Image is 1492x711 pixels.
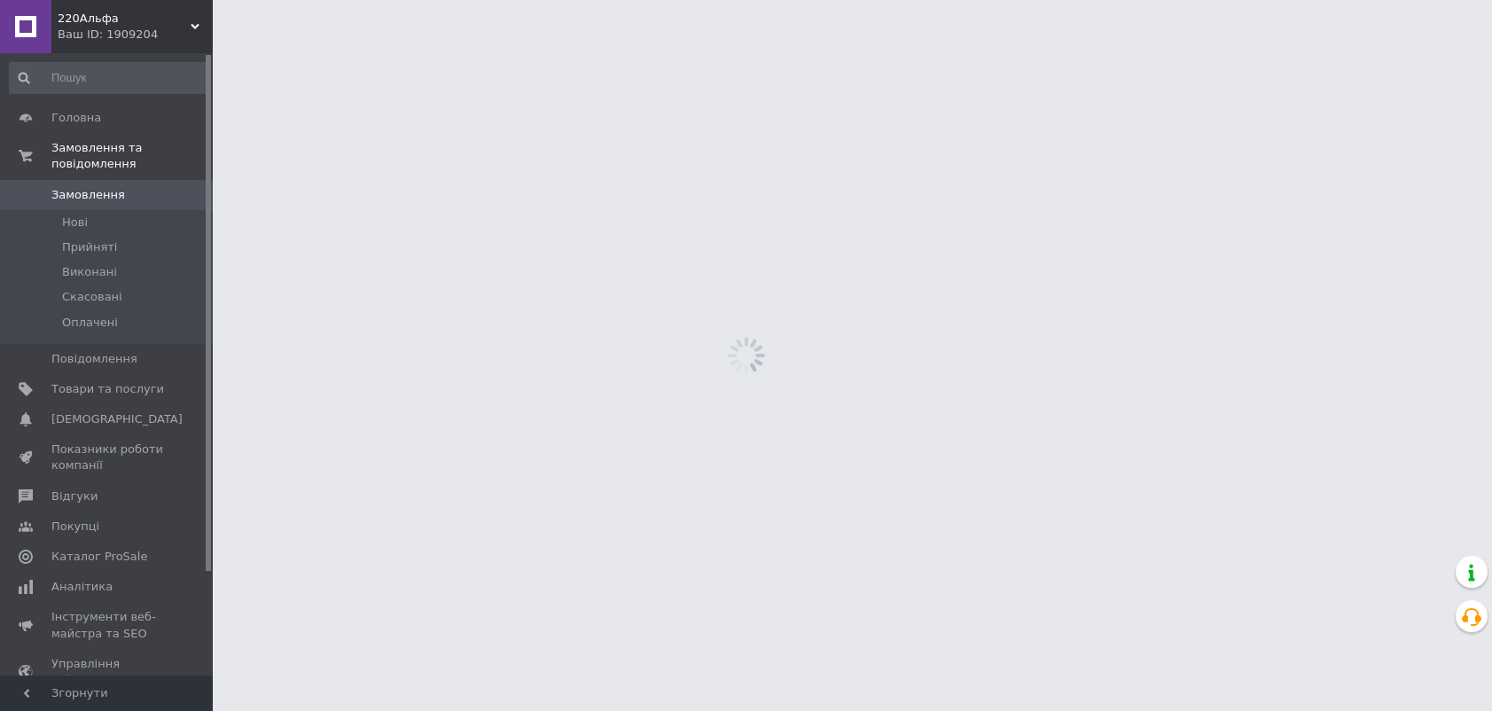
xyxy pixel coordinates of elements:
span: Оплачені [62,315,118,331]
span: Нові [62,215,88,230]
span: Головна [51,110,101,126]
span: [DEMOGRAPHIC_DATA] [51,411,183,427]
span: Повідомлення [51,351,137,367]
span: Управління сайтом [51,656,164,688]
span: Покупці [51,519,99,535]
div: Ваш ID: 1909204 [58,27,213,43]
span: Аналітика [51,579,113,595]
span: Відгуки [51,488,98,504]
span: Каталог ProSale [51,549,147,565]
input: Пошук [9,62,209,94]
span: Скасовані [62,289,122,305]
span: Замовлення та повідомлення [51,140,213,172]
span: Виконані [62,264,117,280]
span: Замовлення [51,187,125,203]
span: Інструменти веб-майстра та SEO [51,609,164,641]
span: 220Альфа [58,11,191,27]
span: Товари та послуги [51,381,164,397]
span: Прийняті [62,239,117,255]
span: Показники роботи компанії [51,441,164,473]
